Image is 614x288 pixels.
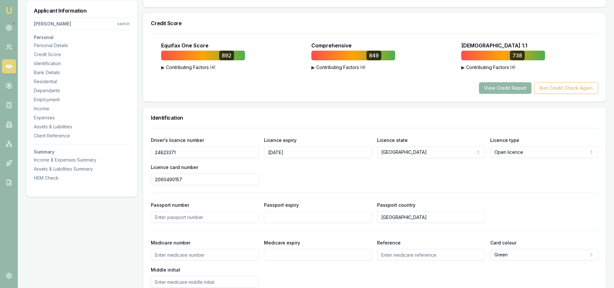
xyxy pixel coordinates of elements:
[151,137,204,143] label: Driver's licence number
[34,133,130,139] div: Client Reference
[490,240,516,245] label: Card colour
[151,276,259,288] input: Enter medicare middle initial
[377,211,485,223] input: Enter passport country
[34,96,130,103] div: Employment
[151,21,598,26] h3: Credit Score
[34,166,130,172] div: Assets & Liabilities Summary
[34,157,130,163] div: Income & Expenses Summary
[377,240,401,245] label: Reference
[510,51,525,60] div: 738
[311,64,315,71] span: ▶
[461,42,527,49] p: [DEMOGRAPHIC_DATA] 1.1
[161,64,165,71] span: ▶
[151,267,180,273] label: Middle initial
[151,164,198,170] label: Licence card number
[366,51,381,60] div: 849
[264,202,299,208] label: Passport expiry
[151,240,190,245] label: Medicare number
[34,87,130,94] div: Dependants
[34,8,130,13] h3: Applicant Information
[117,21,130,26] div: switch
[360,65,365,70] span: ( 4 )
[34,51,130,58] div: Credit Score
[377,202,415,208] label: Passport country
[151,174,259,185] input: Enter driver's licence card number
[151,202,189,208] label: Passport number
[34,35,130,40] h3: Personal
[34,124,130,130] div: Assets & Liabilities
[151,211,259,223] input: Enter passport number
[311,42,352,49] p: Comprehensive
[151,249,259,261] input: Enter medicare number
[479,82,531,94] button: View Credit Report
[377,137,408,143] label: Licence state
[34,60,130,67] div: Identification
[34,105,130,112] div: Income
[161,42,209,49] p: Equifax One Score
[210,65,215,70] span: ( 4 )
[461,64,465,71] span: ▶
[490,137,519,143] label: Licence type
[264,137,297,143] label: Licence expiry
[151,115,598,120] h3: Identification
[5,6,13,14] img: emu-icon-u.png
[534,82,598,94] button: Run Credit Check Again
[264,240,300,245] label: Medicare expiry
[34,69,130,76] div: Bank Details
[161,64,245,71] button: ▶Contributing Factors(4)
[34,175,130,181] div: HEM Check
[510,65,515,70] span: ( 4 )
[311,64,395,71] button: ▶Contributing Factors(4)
[34,42,130,49] div: Personal Details
[461,64,545,71] button: ▶Contributing Factors(4)
[34,21,71,27] div: [PERSON_NAME]
[377,249,485,261] input: Enter medicare reference
[151,146,259,158] input: Enter driver's licence number
[34,150,130,154] h3: Summary
[34,78,130,85] div: Residential
[219,51,234,60] div: 892
[34,114,130,121] div: Expenses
